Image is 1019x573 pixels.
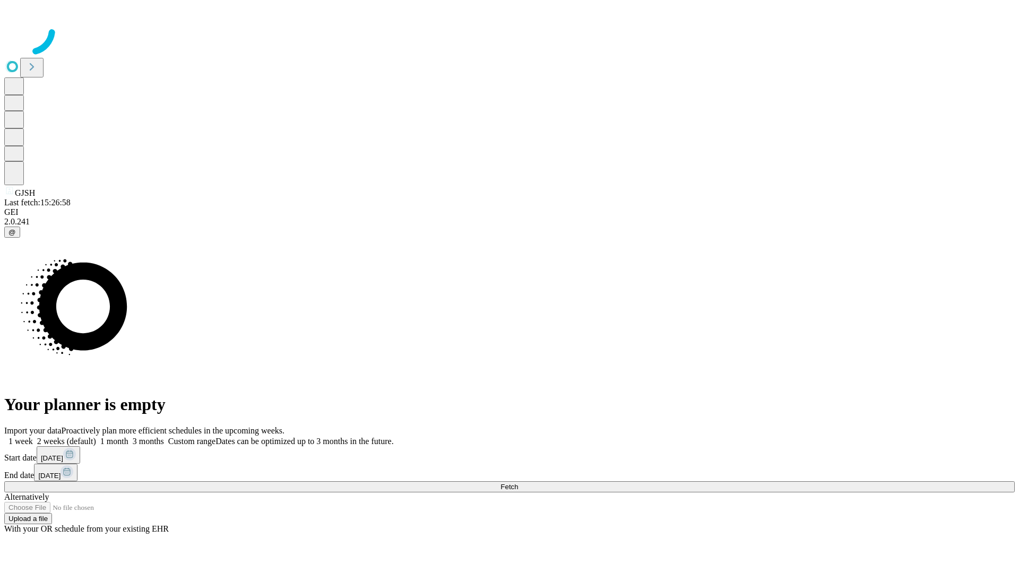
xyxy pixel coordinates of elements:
[4,464,1015,481] div: End date
[4,481,1015,492] button: Fetch
[4,426,62,435] span: Import your data
[4,227,20,238] button: @
[4,492,49,501] span: Alternatively
[8,437,33,446] span: 1 week
[15,188,35,197] span: GJSH
[4,217,1015,227] div: 2.0.241
[133,437,164,446] span: 3 months
[4,524,169,533] span: With your OR schedule from your existing EHR
[4,513,52,524] button: Upload a file
[62,426,284,435] span: Proactively plan more efficient schedules in the upcoming weeks.
[4,395,1015,414] h1: Your planner is empty
[100,437,128,446] span: 1 month
[215,437,393,446] span: Dates can be optimized up to 3 months in the future.
[4,446,1015,464] div: Start date
[37,446,80,464] button: [DATE]
[38,472,61,480] span: [DATE]
[41,454,63,462] span: [DATE]
[8,228,16,236] span: @
[4,198,71,207] span: Last fetch: 15:26:58
[4,207,1015,217] div: GEI
[34,464,77,481] button: [DATE]
[37,437,96,446] span: 2 weeks (default)
[500,483,518,491] span: Fetch
[168,437,215,446] span: Custom range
